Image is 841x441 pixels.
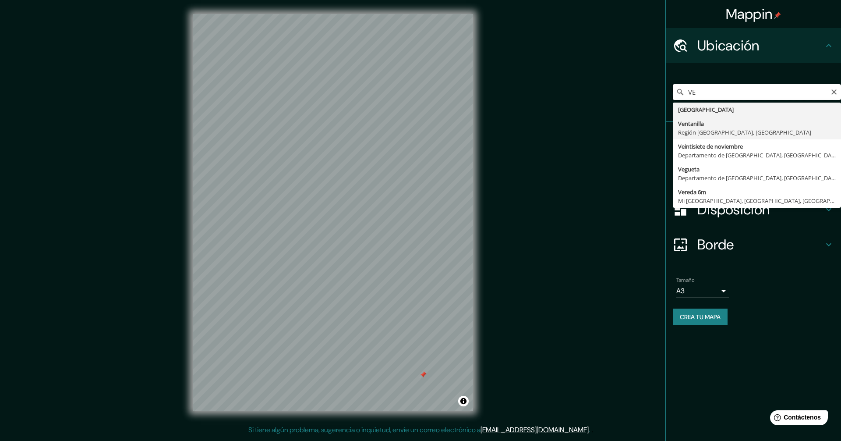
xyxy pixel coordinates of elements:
[589,425,590,434] font: .
[678,128,811,136] font: Región [GEOGRAPHIC_DATA], [GEOGRAPHIC_DATA]
[774,12,781,19] img: pin-icon.png
[676,284,729,298] div: A3
[676,286,685,295] font: A3
[680,313,721,321] font: Crea tu mapa
[666,192,841,227] div: Disposición
[678,151,840,159] font: Departamento de [GEOGRAPHIC_DATA], [GEOGRAPHIC_DATA]
[193,14,473,411] canvas: Mapa
[697,200,770,219] font: Disposición
[591,425,593,434] font: .
[678,174,840,182] font: Departamento de [GEOGRAPHIC_DATA], [GEOGRAPHIC_DATA]
[678,188,706,196] font: Vereda 6m
[590,425,591,434] font: .
[673,309,728,325] button: Crea tu mapa
[678,120,704,128] font: Ventanilla
[676,277,694,284] font: Tamaño
[248,425,481,434] font: Si tiene algún problema, sugerencia o inquietud, envíe un correo electrónico a
[458,396,469,406] button: Activar o desactivar atribución
[678,106,734,114] font: [GEOGRAPHIC_DATA]
[678,165,700,173] font: Vegueta
[697,36,760,55] font: Ubicación
[481,425,589,434] a: [EMAIL_ADDRESS][DOMAIN_NAME]
[666,227,841,262] div: Borde
[666,28,841,63] div: Ubicación
[697,235,734,254] font: Borde
[666,157,841,192] div: Estilo
[673,84,841,100] input: Elige tu ciudad o zona
[763,407,831,431] iframe: Lanzador de widgets de ayuda
[726,5,773,23] font: Mappin
[678,142,743,150] font: Veintisiete de noviembre
[666,122,841,157] div: Patas
[830,87,837,96] button: Claro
